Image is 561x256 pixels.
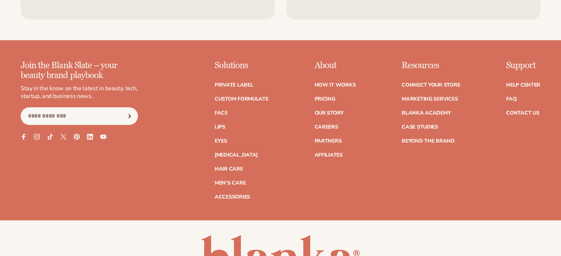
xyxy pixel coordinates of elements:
[215,111,228,116] a: Face
[21,85,138,100] p: Stay in the know on the latest in beauty, tech, startup, and business news.
[21,61,138,80] p: Join the Blank Slate – your beauty brand playbook
[314,61,356,70] p: About
[215,83,253,88] a: Private label
[314,97,335,102] a: Pricing
[215,152,258,158] a: [MEDICAL_DATA]
[402,138,455,144] a: Beyond the brand
[506,83,540,88] a: Help Center
[314,111,343,116] a: Our Story
[215,194,250,200] a: Accessories
[402,83,460,88] a: Connect your store
[402,97,458,102] a: Marketing services
[402,125,438,130] a: Case Studies
[314,125,338,130] a: Careers
[215,125,225,130] a: Lips
[215,97,269,102] a: Custom formulate
[215,166,243,172] a: Hair Care
[506,61,540,70] p: Support
[506,111,539,116] a: Contact Us
[506,97,516,102] a: FAQ
[121,107,138,125] button: Subscribe
[314,83,356,88] a: How It Works
[402,111,451,116] a: Blanka Academy
[314,152,342,158] a: Affiliates
[215,61,269,70] p: Solutions
[402,61,460,70] p: Resources
[314,138,342,144] a: Partners
[215,180,246,186] a: Men's Care
[215,138,227,144] a: Eyes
